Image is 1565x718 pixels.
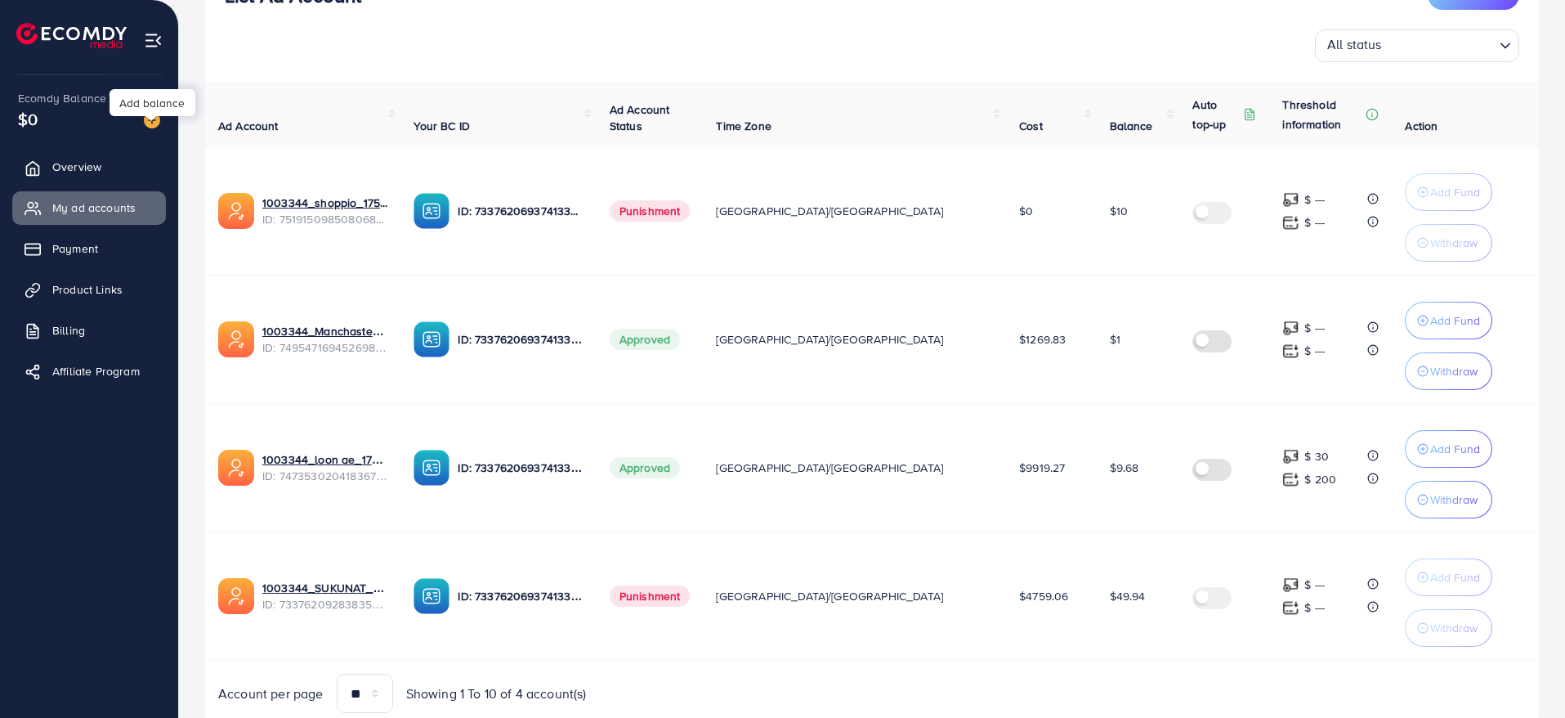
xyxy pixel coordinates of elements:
div: Search for option [1315,29,1519,62]
img: top-up amount [1282,448,1299,465]
button: Add Fund [1405,559,1492,596]
span: Balance [1110,118,1153,134]
p: $ 200 [1304,469,1336,489]
button: Withdraw [1405,481,1492,518]
p: Add Fund [1430,439,1480,459]
span: All status [1324,32,1385,58]
span: Payment [52,240,98,257]
p: ID: 7337620693741338625 [458,330,583,349]
p: Add Fund [1430,311,1480,330]
a: My ad accounts [12,191,166,224]
p: Withdraw [1430,361,1478,381]
span: Approved [610,457,680,478]
a: Product Links [12,273,166,306]
span: Ecomdy Balance [18,90,106,106]
img: ic-ba-acc.ded83a64.svg [414,578,449,614]
span: $1 [1110,331,1120,348]
p: $ --- [1304,575,1325,595]
button: Withdraw [1405,224,1492,262]
span: $10 [1110,203,1128,219]
span: [GEOGRAPHIC_DATA]/[GEOGRAPHIC_DATA] [716,203,943,219]
img: ic-ba-acc.ded83a64.svg [414,450,449,486]
span: Cost [1019,118,1043,134]
span: Punishment [610,586,691,607]
span: Ad Account [218,118,279,134]
p: Add Fund [1430,568,1480,587]
p: $ --- [1304,190,1325,209]
img: ic-ba-acc.ded83a64.svg [414,193,449,229]
span: $4759.06 [1019,588,1068,604]
p: ID: 7337620693741338625 [458,201,583,221]
span: [GEOGRAPHIC_DATA]/[GEOGRAPHIC_DATA] [716,331,943,348]
a: 1003344_shoppio_1750688962312 [262,195,387,211]
span: $9919.27 [1019,460,1065,476]
img: top-up amount [1282,191,1299,209]
span: ID: 7495471694526988304 [262,339,387,356]
button: Add Fund [1405,430,1492,468]
p: ID: 7337620693741338625 [458,458,583,478]
span: [GEOGRAPHIC_DATA]/[GEOGRAPHIC_DATA] [716,460,943,476]
iframe: Chat [1496,644,1553,706]
img: ic-ads-acc.e4c84228.svg [218,450,254,486]
span: My ad accounts [52,200,136,216]
span: Time Zone [716,118,771,134]
p: $ --- [1304,598,1325,617]
div: <span class='underline'>1003344_SUKUNAT_1708423019062</span></br>7337620928383565826 [262,580,387,613]
button: Withdraw [1405,352,1492,390]
span: Showing 1 To 10 of 4 account(s) [406,684,587,703]
a: Payment [12,232,166,265]
p: $ 30 [1304,447,1329,466]
div: <span class='underline'>1003344_shoppio_1750688962312</span></br>7519150985080684551 [262,195,387,228]
img: logo [16,23,127,48]
img: top-up amount [1282,320,1299,337]
span: Billing [52,322,85,339]
span: $9.68 [1110,460,1139,476]
span: [GEOGRAPHIC_DATA]/[GEOGRAPHIC_DATA] [716,588,943,604]
img: ic-ads-acc.e4c84228.svg [218,578,254,614]
p: $ --- [1304,213,1325,232]
a: 1003344_loon ae_1740066863007 [262,451,387,468]
div: <span class='underline'>1003344_Manchaster_1745175503024</span></br>7495471694526988304 [262,323,387,357]
img: top-up amount [1282,471,1299,488]
p: $ --- [1304,318,1325,338]
span: $0 [18,107,38,131]
p: $ --- [1304,341,1325,361]
p: Withdraw [1430,233,1478,253]
div: <span class='underline'>1003344_loon ae_1740066863007</span></br>7473530204183674896 [262,451,387,485]
p: ID: 7337620693741338625 [458,586,583,606]
p: Auto top-up [1192,95,1240,134]
img: ic-ba-acc.ded83a64.svg [414,321,449,357]
button: Add Fund [1405,173,1492,211]
span: ID: 7473530204183674896 [262,468,387,484]
span: Product Links [52,281,123,298]
a: Overview [12,150,166,183]
div: Add balance [110,89,195,116]
p: Add Fund [1430,182,1480,202]
img: menu [144,31,163,50]
span: Action [1405,118,1438,134]
button: Withdraw [1405,609,1492,647]
input: Search for option [1387,33,1493,58]
span: ID: 7519150985080684551 [262,211,387,227]
span: $0 [1019,203,1033,219]
img: top-up amount [1282,343,1299,360]
a: Billing [12,314,166,347]
span: Approved [610,329,680,350]
span: Your BC ID [414,118,470,134]
span: $49.94 [1110,588,1146,604]
a: Affiliate Program [12,355,166,388]
span: Overview [52,159,101,175]
a: 1003344_Manchaster_1745175503024 [262,323,387,339]
p: Withdraw [1430,490,1478,509]
p: Threshold information [1282,95,1362,134]
a: 1003344_SUKUNAT_1708423019062 [262,580,387,596]
img: top-up amount [1282,214,1299,231]
img: ic-ads-acc.e4c84228.svg [218,193,254,229]
span: Account per page [218,684,324,703]
span: Ad Account Status [610,101,670,134]
img: ic-ads-acc.e4c84228.svg [218,321,254,357]
span: Punishment [610,200,691,222]
span: $1269.83 [1019,331,1066,348]
span: Affiliate Program [52,363,140,379]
